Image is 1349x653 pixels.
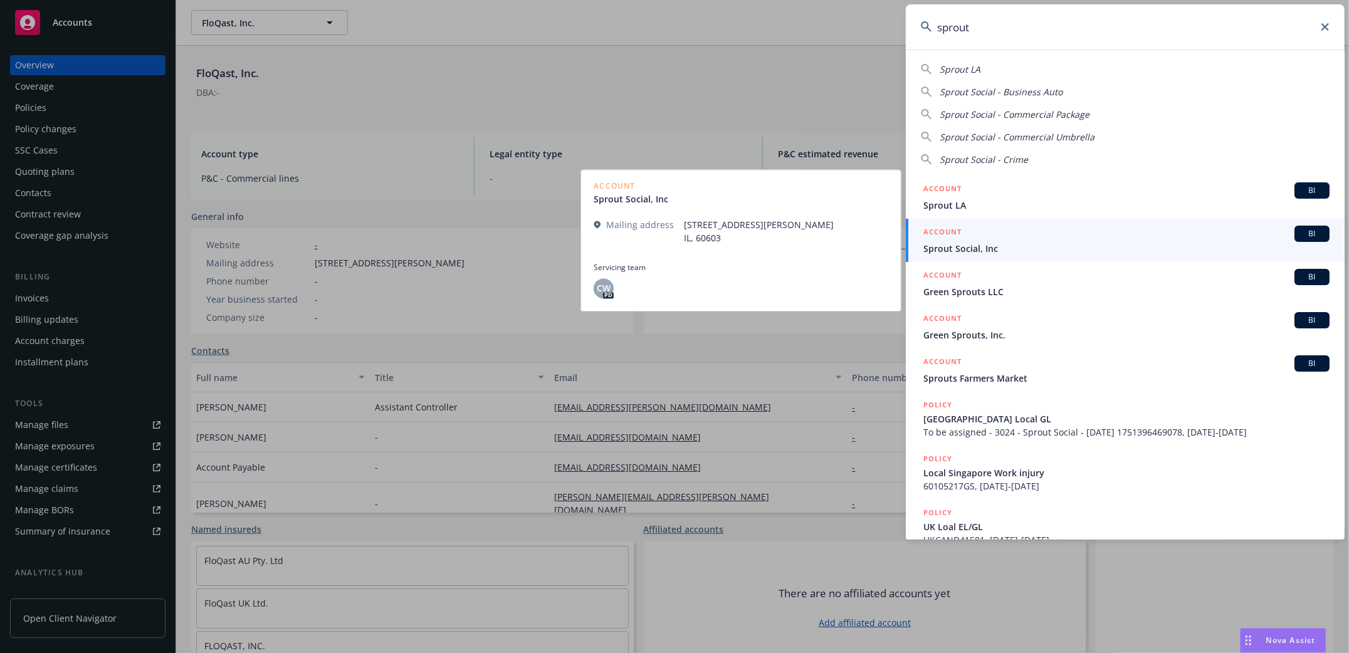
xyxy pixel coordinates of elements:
a: POLICY[GEOGRAPHIC_DATA] Local GLTo be assigned - 3024 - Sprout Social - [DATE] 1751396469078, [DA... [906,392,1345,446]
span: Sprout Social - Crime [940,154,1028,165]
h5: POLICY [923,452,952,465]
h5: ACCOUNT [923,355,962,370]
h5: ACCOUNT [923,226,962,241]
span: Nova Assist [1266,635,1316,645]
a: ACCOUNTBIGreen Sprouts, Inc. [906,305,1345,348]
div: Drag to move [1241,629,1256,652]
span: 60105217GS, [DATE]-[DATE] [923,479,1330,493]
h5: POLICY [923,399,952,411]
h5: ACCOUNT [923,269,962,284]
span: Sprout Social - Commercial Umbrella [940,131,1094,143]
span: BI [1299,358,1325,369]
span: BI [1299,185,1325,196]
a: ACCOUNTBISprout Social, Inc [906,219,1345,262]
span: Green Sprouts, Inc. [923,328,1330,342]
span: Sprout Social, Inc [923,242,1330,255]
input: Search... [906,4,1345,50]
span: Sprouts Farmers Market [923,372,1330,385]
a: POLICYUK Loal EL/GLUKCAND41581, [DATE]-[DATE] [906,499,1345,553]
a: ACCOUNTBISprouts Farmers Market [906,348,1345,392]
span: Green Sprouts LLC [923,285,1330,298]
span: Sprout Social - Business Auto [940,86,1063,98]
h5: POLICY [923,506,952,519]
span: BI [1299,271,1325,283]
a: ACCOUNTBISprout LA [906,175,1345,219]
span: BI [1299,228,1325,239]
span: Local Singapore Work injury [923,466,1330,479]
button: Nova Assist [1240,628,1326,653]
span: Sprout Social - Commercial Package [940,108,1089,120]
a: ACCOUNTBIGreen Sprouts LLC [906,262,1345,305]
span: UK Loal EL/GL [923,520,1330,533]
a: POLICYLocal Singapore Work injury60105217GS, [DATE]-[DATE] [906,446,1345,499]
span: To be assigned - 3024 - Sprout Social - [DATE] 1751396469078, [DATE]-[DATE] [923,426,1330,439]
span: Sprout LA [923,199,1330,212]
h5: ACCOUNT [923,182,962,197]
span: BI [1299,315,1325,326]
span: [GEOGRAPHIC_DATA] Local GL [923,412,1330,426]
h5: ACCOUNT [923,312,962,327]
span: Sprout LA [940,63,980,75]
span: UKCAND41581, [DATE]-[DATE] [923,533,1330,546]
